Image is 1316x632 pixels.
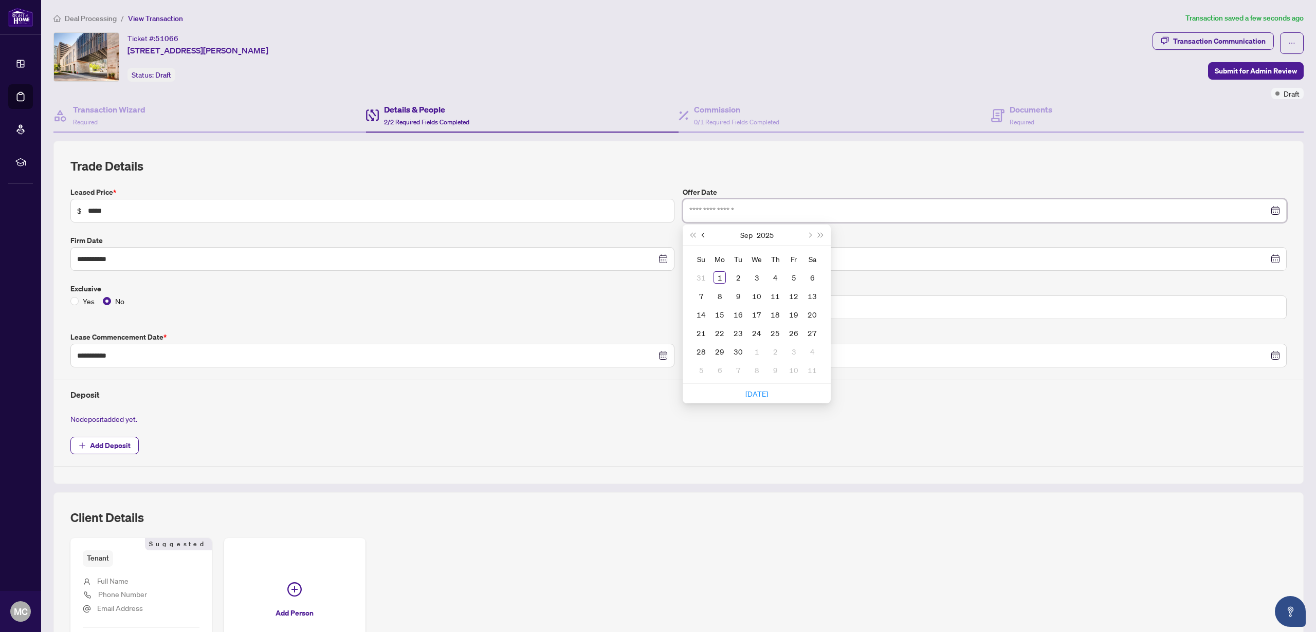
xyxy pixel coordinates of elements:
td: 2025-09-22 [710,324,729,342]
div: 19 [788,308,800,321]
button: Next month (PageDown) [803,225,815,245]
span: Full Name [97,576,129,585]
button: Add Deposit [70,437,139,454]
td: 2025-09-21 [692,324,710,342]
button: Choose a year [757,225,774,245]
div: 29 [714,345,726,358]
span: Phone Number [98,589,147,599]
div: 20 [806,308,818,321]
div: 4 [769,271,781,284]
div: 18 [769,308,781,321]
span: home [53,15,61,22]
div: 11 [769,290,781,302]
div: 27 [806,327,818,339]
div: 13 [806,290,818,302]
th: Th [766,250,784,268]
td: 2025-09-27 [803,324,821,342]
button: Transaction Communication [1153,32,1274,50]
td: 2025-09-07 [692,287,710,305]
span: Submit for Admin Review [1215,63,1297,79]
td: 2025-09-02 [729,268,747,287]
h2: Trade Details [70,158,1287,174]
div: 12 [788,290,800,302]
span: 2/2 Required Fields Completed [384,118,469,126]
td: 2025-09-01 [710,268,729,287]
span: Draft [155,70,171,80]
span: Required [73,118,98,126]
div: 9 [769,364,781,376]
span: ellipsis [1288,40,1295,47]
td: 2025-09-18 [766,305,784,324]
span: No deposit added yet. [70,414,137,423]
div: 8 [751,364,763,376]
td: 2025-09-16 [729,305,747,324]
div: 5 [695,364,707,376]
td: 2025-09-15 [710,305,729,324]
label: Firm Date [70,235,674,246]
div: 8 [714,290,726,302]
td: 2025-08-31 [692,268,710,287]
button: Last year (Control + left) [687,225,698,245]
div: 2 [732,271,744,284]
h4: Details & People [384,103,469,116]
td: 2025-09-11 [766,287,784,305]
div: Transaction Communication [1173,33,1266,49]
div: 16 [732,308,744,321]
label: Unit/Lot Number [683,283,1287,294]
article: Transaction saved a few seconds ago [1185,12,1304,24]
td: 2025-09-04 [766,268,784,287]
span: Tenant [83,550,113,566]
button: Next year (Control + right) [815,225,827,245]
span: Suggested [145,538,212,550]
div: 11 [806,364,818,376]
td: 2025-09-28 [692,342,710,361]
td: 2025-10-04 [803,342,821,361]
th: Fr [784,250,803,268]
td: 2025-09-29 [710,342,729,361]
img: IMG-C12332109_1.jpg [54,33,119,81]
label: Lease Commencement Date [70,331,674,343]
div: 24 [751,327,763,339]
div: 10 [751,290,763,302]
span: Deal Processing [65,14,117,23]
div: 17 [751,308,763,321]
h4: Transaction Wizard [73,103,145,116]
td: 2025-09-12 [784,287,803,305]
div: 1 [751,345,763,358]
div: 2 [769,345,781,358]
div: 14 [695,308,707,321]
div: 23 [732,327,744,339]
td: 2025-10-09 [766,361,784,379]
span: plus-circle [287,582,302,597]
td: 2025-10-03 [784,342,803,361]
span: Email Address [97,603,143,612]
div: 4 [806,345,818,358]
span: Add Person [276,605,314,621]
span: 0/1 Required Fields Completed [694,118,779,126]
label: Leased Price [70,187,674,198]
td: 2025-10-06 [710,361,729,379]
div: 7 [695,290,707,302]
td: 2025-10-10 [784,361,803,379]
td: 2025-10-05 [692,361,710,379]
div: Status: [127,68,175,82]
li: / [121,12,124,24]
td: 2025-10-08 [747,361,766,379]
img: logo [8,8,33,27]
th: Mo [710,250,729,268]
th: Su [692,250,710,268]
td: 2025-10-11 [803,361,821,379]
th: We [747,250,766,268]
td: 2025-09-19 [784,305,803,324]
h4: Documents [1010,103,1052,116]
button: Previous month (PageUp) [698,225,709,245]
td: 2025-10-07 [729,361,747,379]
div: 3 [788,345,800,358]
span: View Transaction [128,14,183,23]
td: 2025-09-14 [692,305,710,324]
td: 2025-09-23 [729,324,747,342]
td: 2025-09-30 [729,342,747,361]
div: 10 [788,364,800,376]
span: Add Deposit [90,437,131,454]
div: 1 [714,271,726,284]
